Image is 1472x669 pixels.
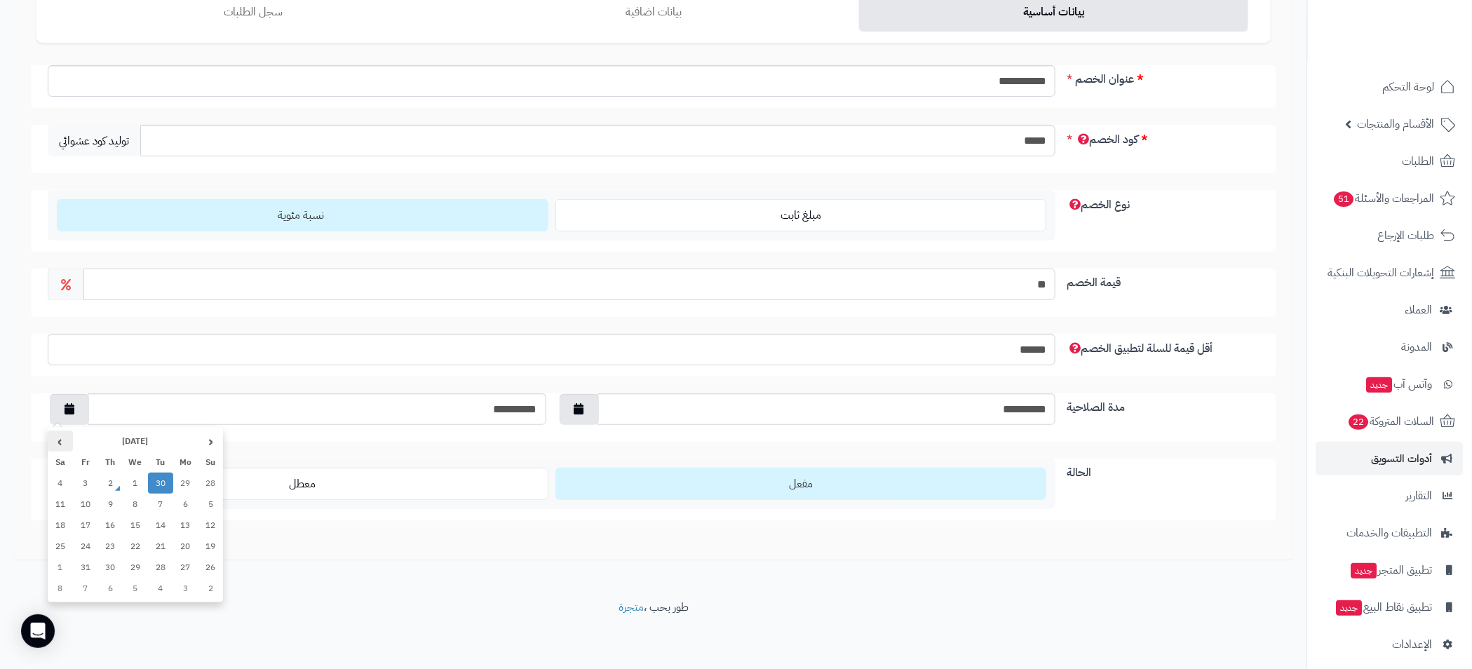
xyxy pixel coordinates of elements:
[1405,300,1433,320] span: العملاء
[1075,131,1138,148] span: كود الخصم
[1393,635,1433,654] span: الإعدادات
[1316,553,1464,587] a: تطبيق المتجرجديد
[1358,114,1435,134] span: الأقسام والمنتجات
[1316,367,1464,401] a: وآتس آبجديد
[1316,70,1464,104] a: لوحة التحكم
[97,473,123,494] td: 2
[97,557,123,578] td: 30
[1061,65,1265,88] label: عنوان الخصم
[48,494,73,515] td: 11
[148,452,173,473] th: Tu
[123,452,148,473] th: We
[198,452,223,473] th: Su
[73,452,98,473] th: Fr
[789,475,813,492] span: مفعل
[48,536,73,557] td: 25
[173,473,198,494] td: 29
[123,515,148,536] td: 15
[1337,600,1363,616] span: جديد
[1328,263,1435,283] span: إشعارات التحويلات البنكية
[1335,191,1354,207] span: 51
[781,207,821,224] span: مبلغ ثابت
[1378,226,1435,245] span: طلبات الإرجاع
[1061,393,1265,416] label: مدة الصلاحية
[1316,144,1464,178] a: الطلبات
[97,452,123,473] th: Th
[73,536,98,557] td: 24
[198,515,223,536] td: 12
[289,475,316,492] span: معطل
[148,578,173,599] td: 4
[1316,405,1464,438] a: السلات المتروكة22
[1316,330,1464,364] a: المدونة
[123,494,148,515] td: 8
[1333,189,1435,208] span: المراجعات والأسئلة
[1406,486,1433,506] span: التقارير
[173,557,198,578] td: 27
[198,578,223,599] td: 2
[48,515,73,536] td: 18
[1316,182,1464,215] a: المراجعات والأسئلة51
[97,494,123,515] td: 9
[48,473,73,494] td: 4
[1350,560,1433,580] span: تطبيق المتجر
[1316,256,1464,290] a: إشعارات التحويلات البنكية
[173,578,198,599] td: 3
[73,557,98,578] td: 31
[198,494,223,515] td: 5
[1316,442,1464,475] a: أدوات التسويق
[1061,269,1265,291] label: قيمة الخصم
[148,536,173,557] td: 21
[48,578,73,599] td: 8
[21,614,55,648] div: Open Intercom Messenger
[1316,219,1464,252] a: طلبات الإرجاع
[1372,449,1433,468] span: أدوات التسويق
[123,578,148,599] td: 5
[173,515,198,536] td: 13
[278,207,324,224] span: نسبة مئوية
[148,557,173,578] td: 28
[1348,412,1435,431] span: السلات المتروكة
[73,473,98,494] td: 3
[1316,479,1464,513] a: التقارير
[123,557,148,578] td: 29
[1402,337,1433,357] span: المدونة
[1316,590,1464,624] a: تطبيق نقاط البيعجديد
[1349,414,1369,430] span: 22
[1316,628,1464,661] a: الإعدادات
[1347,523,1433,543] span: التطبيقات والخدمات
[1061,459,1265,481] label: الحالة
[97,578,123,599] td: 6
[123,536,148,557] td: 22
[73,431,198,452] th: [DATE]
[97,536,123,557] td: 23
[198,473,223,494] td: 28
[198,536,223,557] td: 19
[1067,340,1213,357] span: أقل قيمة للسلة لتطبيق الخصم
[1335,597,1433,617] span: تطبيق نقاط البيع
[73,515,98,536] td: 17
[123,473,148,494] td: 1
[1316,516,1464,550] a: التطبيقات والخدمات
[198,557,223,578] td: 26
[48,452,73,473] th: Sa
[619,599,644,616] a: متجرة
[48,431,73,452] th: ›
[1316,293,1464,327] a: العملاء
[1403,151,1435,171] span: الطلبات
[1067,196,1130,213] span: نوع الخصم
[73,578,98,599] td: 7
[48,557,73,578] td: 1
[1383,77,1435,97] span: لوحة التحكم
[48,125,140,156] span: توليد كود عشوائي
[73,494,98,515] td: 10
[198,431,223,452] th: ‹
[148,515,173,536] td: 14
[148,494,173,515] td: 7
[97,515,123,536] td: 16
[173,536,198,557] td: 20
[1365,374,1433,394] span: وآتس آب
[173,452,198,473] th: Mo
[1367,377,1393,393] span: جديد
[148,473,173,494] td: 30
